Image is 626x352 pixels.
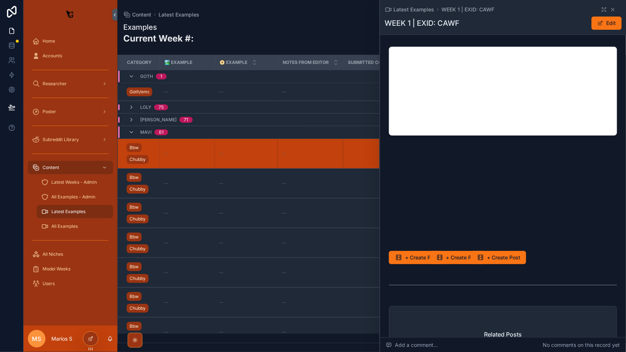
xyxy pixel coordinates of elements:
[28,133,113,146] a: Subreddit Library
[347,240,411,246] a: 2
[385,6,434,13] a: Latest Examples
[184,117,188,123] div: 71
[43,53,62,59] span: Accounts
[37,176,113,189] a: Latest Weeks - Admin
[543,341,620,349] span: No comments on this record yet
[164,329,168,335] span: --
[127,304,149,313] a: Chubby
[127,201,155,225] a: BbwChubby
[51,223,78,229] span: All Examples
[393,6,434,13] span: Latest Examples
[282,210,287,216] span: --
[130,145,139,151] span: Bbw
[446,254,480,261] span: + Create Post
[28,161,113,174] a: Content
[130,294,139,299] span: Bbw
[164,151,168,157] span: --
[164,240,210,246] a: --
[23,29,117,300] div: scrollable content
[51,194,95,200] span: All Examples - Admin
[282,89,339,95] a: --
[51,335,72,342] p: Marios S
[164,270,210,276] a: --
[51,179,97,185] span: Latest Weeks - Admin
[164,89,210,95] a: --
[130,323,139,329] span: Bbw
[130,175,139,180] span: Bbw
[220,60,248,65] span: 📀 EXAMPLE
[282,240,287,246] span: --
[219,210,273,216] a: --
[127,262,142,271] a: Bbw
[43,266,70,272] span: Model Weeks
[487,254,520,261] span: + Create Post
[347,299,411,305] a: 1
[127,233,142,241] a: Bbw
[127,244,149,253] a: Chubby
[219,240,223,246] span: --
[347,270,411,276] a: 2
[219,89,273,95] a: --
[219,151,223,157] span: --
[43,137,79,143] span: Subreddit Library
[140,129,152,135] span: Mavi
[159,104,164,110] div: 75
[123,22,194,32] h1: Examples
[28,105,113,118] a: Poster
[347,329,411,335] a: 2
[43,38,55,44] span: Home
[130,157,146,162] span: Chubby
[164,299,168,305] span: --
[592,17,622,30] button: Edit
[127,155,149,164] a: Chubby
[32,334,41,343] span: MS
[130,204,139,210] span: Bbw
[159,129,164,135] div: 61
[127,274,149,283] a: Chubby
[127,142,155,165] a: BbwChubby
[164,180,168,186] span: --
[219,329,223,335] span: --
[219,240,273,246] a: --
[347,210,411,216] a: 5
[219,270,223,276] span: --
[140,117,176,123] span: [PERSON_NAME]
[282,210,339,216] a: --
[127,185,149,194] a: Chubby
[43,281,55,287] span: Users
[219,210,223,216] span: --
[347,89,411,95] a: 0
[283,60,329,65] span: Notes From Editor
[28,77,113,90] a: Researcher
[282,270,287,276] span: --
[219,180,223,186] span: --
[385,18,459,28] h1: WEEK 1 | EXID: CAWF
[140,73,153,79] span: Goth
[164,240,168,246] span: --
[28,49,113,62] a: Accounts
[43,109,56,115] span: Poster
[37,220,113,233] a: All Examples
[127,86,155,98] a: Goth/emo
[282,329,287,335] span: --
[123,11,151,18] a: Content
[282,180,339,186] a: --
[282,151,339,157] a: --
[123,32,194,44] h2: Current Week #:
[441,6,494,13] span: WEEK 1 | EXID: CAWF
[164,270,168,276] span: --
[164,210,168,216] span: --
[282,89,287,95] span: --
[282,329,339,335] a: --
[127,60,152,65] span: CATEGORY
[160,73,162,79] div: 1
[127,292,142,301] a: Bbw
[347,151,411,157] a: 3
[28,262,113,276] a: Model Weeks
